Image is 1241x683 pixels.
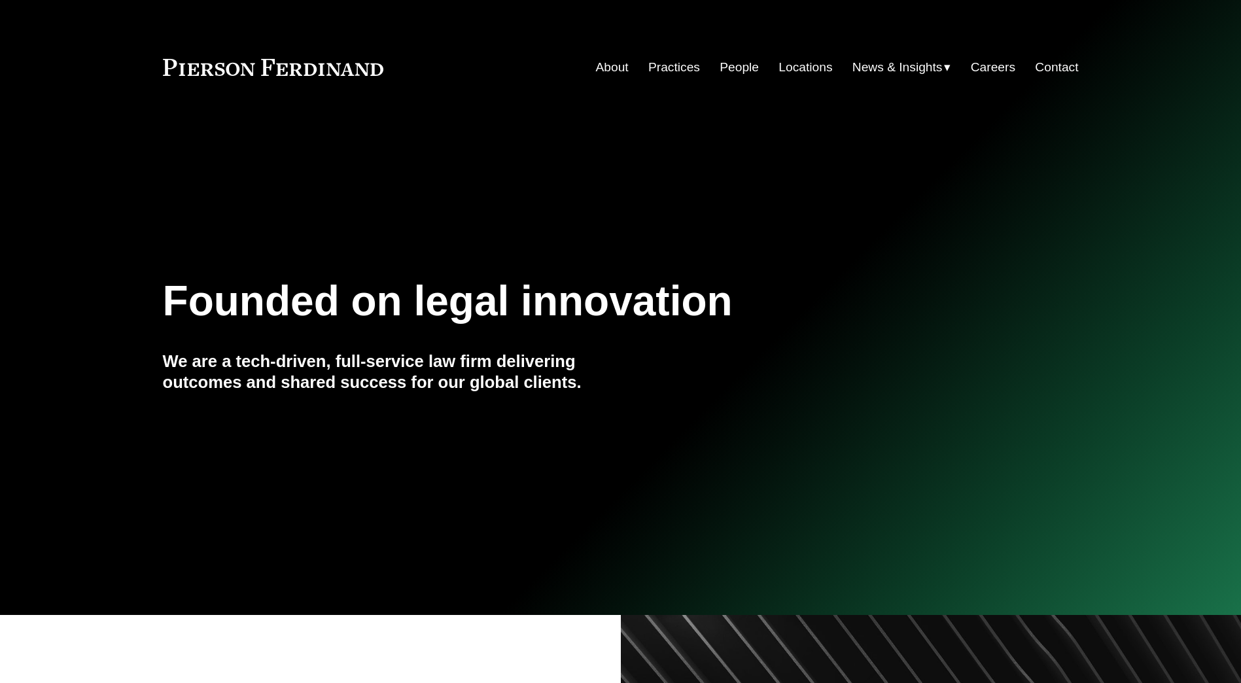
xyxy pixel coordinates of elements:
a: People [720,55,759,80]
a: About [596,55,629,80]
a: folder dropdown [852,55,951,80]
h4: We are a tech-driven, full-service law firm delivering outcomes and shared success for our global... [163,351,621,393]
a: Locations [778,55,832,80]
a: Careers [971,55,1015,80]
a: Practices [648,55,700,80]
h1: Founded on legal innovation [163,277,926,325]
span: News & Insights [852,56,943,79]
a: Contact [1035,55,1078,80]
